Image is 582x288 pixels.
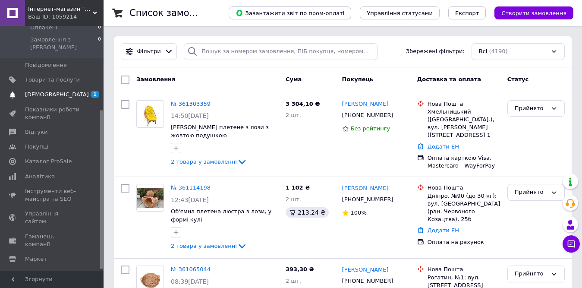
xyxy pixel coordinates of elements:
[351,125,390,132] span: Без рейтингу
[342,278,393,284] span: [PHONE_NUMBER]
[286,266,314,272] span: 393,30 ₴
[428,266,500,273] div: Нова Пошта
[236,9,344,17] span: Завантажити звіт по пром-оплаті
[137,47,161,56] span: Фільтри
[428,100,500,108] div: Нова Пошта
[171,124,269,139] a: [PERSON_NAME] плетене з лози з жовтою подушкою
[136,100,164,128] a: Фото товару
[515,104,547,113] div: Прийнято
[98,36,101,51] span: 0
[286,207,329,218] div: 213.24 ₴
[25,270,69,278] span: Налаштування
[342,112,393,118] span: [PHONE_NUMBER]
[342,196,393,203] span: [PHONE_NUMBER]
[171,266,211,272] a: № 361065044
[171,158,237,165] span: 2 товара у замовленні
[507,76,529,82] span: Статус
[428,184,500,192] div: Нова Пошта
[25,173,55,180] span: Аналітика
[25,61,67,69] span: Повідомлення
[428,192,500,224] div: Дніпро, №90 (до 30 кг): вул. [GEOGRAPHIC_DATA] (ран. Червоного Козацтва), 25б
[91,91,99,98] span: 1
[28,13,104,21] div: Ваш ID: 1059214
[171,112,209,119] span: 14:50[DATE]
[360,6,440,19] button: Управління статусами
[136,184,164,212] a: Фото товару
[171,158,247,165] a: 2 товара у замовленні
[286,76,302,82] span: Cума
[428,108,500,139] div: Хмельницький ([GEOGRAPHIC_DATA].), вул. [PERSON_NAME] ([STREET_ADDRESS] 1
[494,6,573,19] button: Створити замовлення
[286,196,301,203] span: 2 шт.
[25,143,48,151] span: Покупці
[98,24,101,32] span: 0
[139,101,161,127] img: Фото товару
[25,210,80,225] span: Управління сайтом
[25,91,89,98] span: [DEMOGRAPHIC_DATA]
[229,6,351,19] button: Завантажити звіт по пром-оплаті
[25,76,80,84] span: Товари та послуги
[367,10,433,16] span: Управління статусами
[171,243,237,249] span: 2 товара у замовленні
[25,233,80,248] span: Гаманець компанії
[25,255,47,263] span: Маркет
[171,278,209,285] span: 08:39[DATE]
[171,208,271,223] a: Об'ємна плетена люстра з лози, у формі кулі
[501,10,566,16] span: Створити замовлення
[489,48,507,54] span: (4190)
[428,227,459,234] a: Додати ЕН
[286,278,301,284] span: 2 шт.
[171,101,211,107] a: № 361303359
[136,76,175,82] span: Замовлення
[428,143,459,150] a: Додати ЕН
[25,158,72,165] span: Каталог ProSale
[30,24,57,32] span: Оплачені
[25,187,80,203] span: Інструменти веб-майстра та SEO
[479,47,488,56] span: Всі
[342,184,389,193] a: [PERSON_NAME]
[286,112,301,118] span: 2 шт.
[417,76,481,82] span: Доставка та оплата
[30,36,98,51] span: Замовлення з [PERSON_NAME]
[406,47,465,56] span: Збережені фільтри:
[184,43,377,60] input: Пошук за номером замовлення, ПІБ покупця, номером телефону, Email, номером накладної
[448,6,486,19] button: Експорт
[342,266,389,274] a: [PERSON_NAME]
[342,100,389,108] a: [PERSON_NAME]
[171,196,209,203] span: 12:43[DATE]
[515,269,547,279] div: Прийнято
[171,243,247,249] a: 2 товара у замовленні
[137,188,164,208] img: Фото товару
[563,235,580,253] button: Чат з покупцем
[129,8,217,18] h1: Список замовлень
[28,5,93,13] span: Інтернет-магазин "Сімейний затишок"
[342,76,374,82] span: Покупець
[455,10,479,16] span: Експорт
[515,188,547,197] div: Прийнято
[25,106,80,121] span: Показники роботи компанії
[428,238,500,246] div: Оплата на рахунок
[286,184,310,191] span: 1 102 ₴
[25,128,47,136] span: Відгуки
[286,101,320,107] span: 3 304,10 ₴
[351,209,367,216] span: 100%
[486,9,573,16] a: Створити замовлення
[428,154,500,170] div: Оплата карткою Visa, Mastercard - WayForPay
[171,184,211,191] a: № 361114198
